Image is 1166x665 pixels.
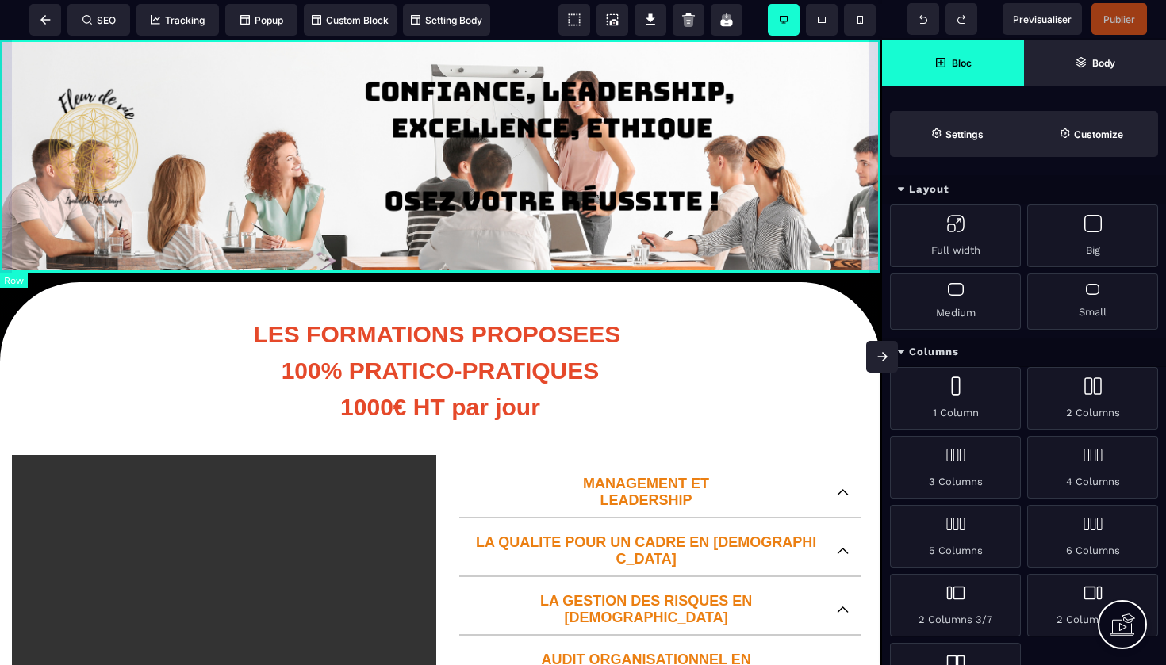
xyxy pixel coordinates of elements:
div: Layout [882,175,1166,204]
span: Setting Body [411,14,482,26]
span: Open Style Manager [1024,111,1158,157]
span: Previsualiser [1013,13,1072,25]
div: 2 Columns 7/3 [1027,574,1158,636]
span: Open Blocks [882,40,1024,86]
p: LA QUALITE POUR UN CADRE EN [DEMOGRAPHIC_DATA] [471,495,821,528]
div: Medium [890,273,1021,330]
div: 3 Columns [890,436,1021,499]
span: Open Layer Manager [1024,40,1166,86]
div: Columns [882,338,1166,367]
div: 2 Columns 3/7 [890,574,1021,636]
div: Small [1027,273,1158,330]
span: Screenshot [596,4,628,36]
div: 2 Columns [1027,367,1158,430]
span: View components [558,4,590,36]
strong: Settings [945,128,984,140]
span: Preview [1003,3,1082,35]
span: Custom Block [312,14,389,26]
div: 6 Columns [1027,505,1158,568]
span: SEO [82,14,116,26]
div: 1 Column [890,367,1021,430]
span: Publier [1103,13,1135,25]
b: LES FORMATIONS PROPOSEES 100% PRATICO-PRATIQUES 1000€ HT par jour [253,281,627,380]
div: 4 Columns [1027,436,1158,499]
strong: Customize [1074,128,1123,140]
p: AUDIT ORGANISATIONNEL EN ESSMS [471,612,821,645]
div: Full width [890,204,1021,267]
p: LA GESTION DES RISQUES EN [DEMOGRAPHIC_DATA] [471,553,821,587]
span: Settings [890,111,1024,157]
span: Popup [240,14,283,26]
div: 5 Columns [890,505,1021,568]
p: MANAGEMENT ET LEADERSHIP [471,436,821,469]
div: Big [1027,204,1158,267]
span: Tracking [151,14,205,26]
strong: Body [1092,57,1115,69]
strong: Bloc [952,57,972,69]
